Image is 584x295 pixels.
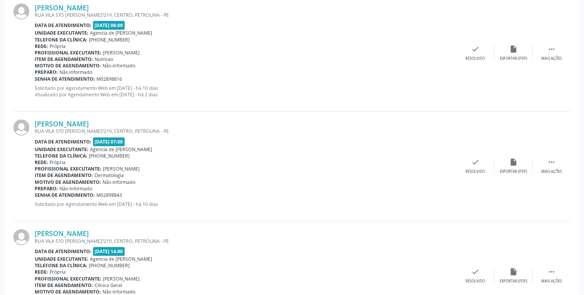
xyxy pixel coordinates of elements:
div: Resolvido [465,56,485,61]
span: Agencia de [PERSON_NAME] [90,146,152,153]
b: Data de atendimento: [35,248,91,255]
a: [PERSON_NAME] [35,229,89,238]
span: Própria [50,269,66,275]
b: Profissional executante: [35,276,101,282]
b: Telefone da clínica: [35,153,87,159]
span: Não informado [103,289,135,295]
span: M02898843 [96,192,122,198]
b: Senha de atendimento: [35,192,95,198]
span: [PHONE_NUMBER] [89,262,130,269]
span: Própria [50,43,66,49]
i: check [471,158,480,166]
div: RUA VILA S?O [PERSON_NAME]?219, CENTRO, PETROLINA - PE [35,238,456,244]
div: Mais ações [541,279,562,284]
span: Própria [50,159,66,166]
a: [PERSON_NAME] [35,3,89,12]
b: Unidade executante: [35,146,88,153]
div: Mais ações [541,56,562,61]
b: Telefone da clínica: [35,37,87,43]
b: Data de atendimento: [35,139,91,145]
b: Motivo de agendamento: [35,289,101,295]
b: Data de atendimento: [35,22,91,29]
div: Exportar (PDF) [500,169,527,174]
span: [DATE] 14:00 [93,247,125,256]
span: Dermatologia [95,172,124,179]
b: Telefone da clínica: [35,262,87,269]
img: img [13,3,29,19]
b: Rede: [35,43,48,49]
span: Agencia de [PERSON_NAME] [90,256,152,262]
div: Resolvido [465,169,485,174]
span: Não informado [59,185,92,192]
i: check [471,268,480,276]
i: insert_drive_file [509,158,518,166]
b: Senha de atendimento: [35,76,95,82]
span: [PERSON_NAME] [103,166,140,172]
b: Preparo: [35,69,58,75]
b: Rede: [35,269,48,275]
b: Motivo de agendamento: [35,179,101,185]
b: Motivo de agendamento: [35,62,101,69]
i:  [547,268,556,276]
span: Nutricao [95,56,113,62]
span: Não informado [59,69,92,75]
div: Resolvido [465,279,485,284]
span: [DATE] 08:00 [93,21,125,30]
div: Exportar (PDF) [500,56,527,61]
span: Agencia de [PERSON_NAME] [90,30,152,36]
b: Unidade executante: [35,30,88,36]
a: [PERSON_NAME] [35,120,89,128]
span: Não informado [103,62,135,69]
i:  [547,158,556,166]
b: Profissional executante: [35,49,101,56]
span: [PERSON_NAME] [103,49,140,56]
i: check [471,45,480,53]
i:  [547,45,556,53]
span: Clinica Geral [95,282,122,289]
span: [PHONE_NUMBER] [89,153,130,159]
div: RUA VILA S?O [PERSON_NAME]?219, CENTRO, PETROLINA - PE [35,12,456,18]
b: Profissional executante: [35,166,101,172]
b: Item de agendamento: [35,56,93,62]
img: img [13,229,29,245]
b: Unidade executante: [35,256,88,262]
span: [PHONE_NUMBER] [89,37,130,43]
i: insert_drive_file [509,45,518,53]
p: Solicitado por Agendamento Web em [DATE] - há 10 dias [35,201,456,207]
span: [PERSON_NAME] [103,276,140,282]
p: Solicitado por Agendamento Web em [DATE] - há 10 dias Atualizado por Agendamento Web em [DATE] - ... [35,85,456,98]
span: [DATE] 07:00 [93,137,125,146]
img: img [13,120,29,136]
i: insert_drive_file [509,268,518,276]
span: M02898816 [96,76,122,82]
b: Preparo: [35,185,58,192]
b: Item de agendamento: [35,282,93,289]
b: Item de agendamento: [35,172,93,179]
span: Não informado [103,179,135,185]
b: Rede: [35,159,48,166]
div: Exportar (PDF) [500,279,527,284]
div: Mais ações [541,169,562,174]
div: RUA VILA S?O [PERSON_NAME]?219, CENTRO, PETROLINA - PE [35,128,456,134]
